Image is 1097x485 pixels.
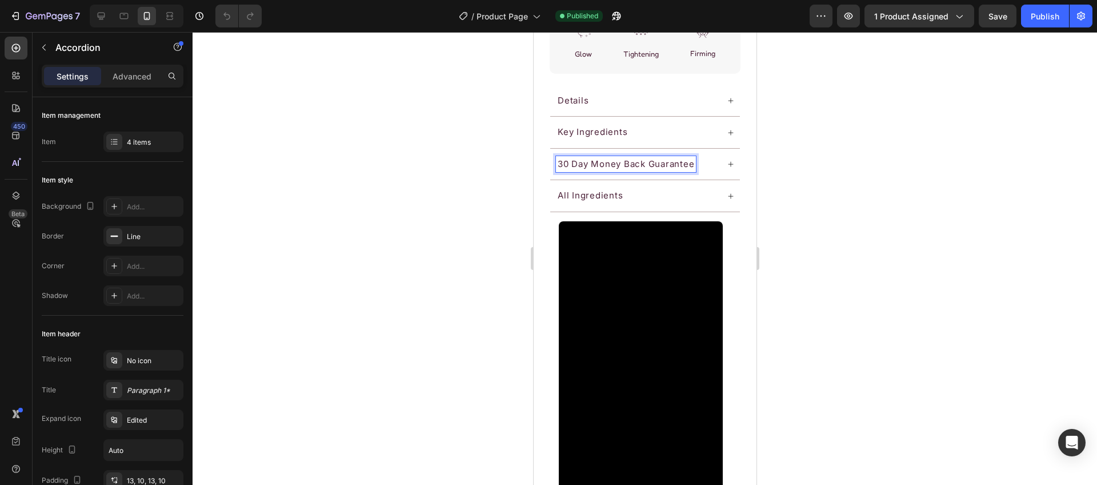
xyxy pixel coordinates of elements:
[104,440,183,460] input: Auto
[5,5,85,27] button: 7
[42,414,81,424] div: Expand icon
[25,189,189,481] video: Video
[127,415,181,426] div: Edited
[127,385,181,396] div: Paragraph 1*
[979,5,1016,27] button: Save
[567,11,598,21] span: Published
[42,354,71,364] div: Title icon
[215,5,262,27] div: Undo/Redo
[42,261,65,271] div: Corner
[127,232,181,242] div: Line
[477,10,528,22] span: Product Page
[127,202,181,212] div: Add...
[42,291,68,301] div: Shadow
[471,10,474,22] span: /
[75,9,80,23] p: 7
[42,110,101,121] div: Item management
[42,175,73,185] div: Item style
[113,70,151,82] p: Advanced
[11,122,27,131] div: 450
[42,199,97,214] div: Background
[864,5,974,27] button: 1 product assigned
[42,137,56,147] div: Item
[127,137,181,148] div: 4 items
[42,385,56,395] div: Title
[534,32,756,485] iframe: Design area
[42,329,81,339] div: Item header
[127,261,181,272] div: Add...
[42,443,79,458] div: Height
[1031,10,1059,22] div: Publish
[874,10,948,22] span: 1 product assigned
[9,209,27,218] div: Beta
[55,41,153,54] p: Accordion
[988,11,1007,21] span: Save
[57,70,89,82] p: Settings
[42,231,64,241] div: Border
[1058,429,1086,456] div: Open Intercom Messenger
[127,291,181,301] div: Add...
[127,356,181,366] div: No icon
[1021,5,1069,27] button: Publish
